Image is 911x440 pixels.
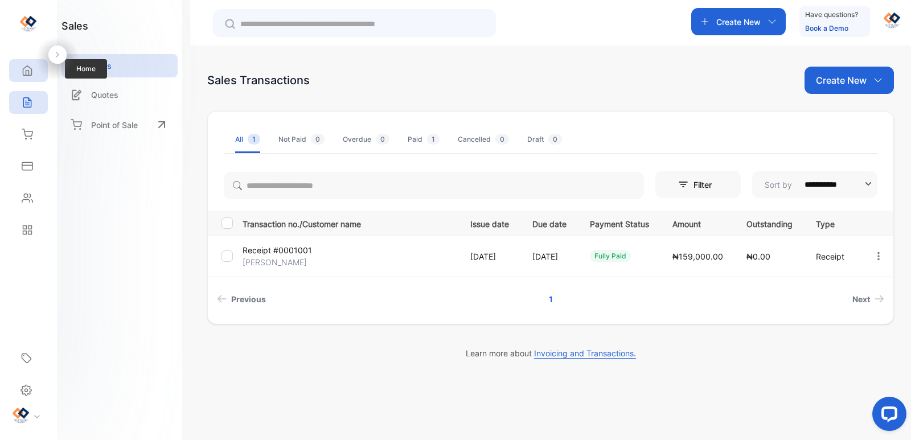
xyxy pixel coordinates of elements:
img: profile [13,406,30,423]
p: Learn more about [207,347,894,359]
span: 0 [311,134,325,145]
span: ₦0.00 [746,252,770,261]
span: Previous [231,293,266,305]
p: Transaction no./Customer name [243,216,456,230]
span: 1 [248,134,260,145]
iframe: LiveChat chat widget [863,392,911,440]
p: [DATE] [532,250,567,262]
div: fully paid [590,250,631,262]
p: [PERSON_NAME] [243,256,314,268]
p: Amount [672,216,723,230]
button: Sort by [752,171,877,198]
span: 1 [427,134,440,145]
img: logo [20,15,37,32]
a: Book a Demo [805,24,848,32]
span: Next [852,293,870,305]
a: Quotes [61,83,178,106]
span: Home [65,59,107,79]
h1: sales [61,18,88,34]
p: Have questions? [805,9,858,20]
div: Paid [408,134,440,145]
p: Outstanding [746,216,793,230]
button: Create New [691,8,786,35]
button: Create New [805,67,894,94]
span: Invoicing and Transactions. [534,348,636,359]
p: Receipt #0001001 [243,244,314,256]
p: [DATE] [470,250,509,262]
button: avatar [884,8,901,35]
span: ₦159,000.00 [672,252,723,261]
span: 0 [495,134,509,145]
a: Next page [848,289,889,310]
div: Sales Transactions [207,72,310,89]
div: Cancelled [458,134,509,145]
span: 0 [548,134,562,145]
div: Draft [527,134,562,145]
p: Due date [532,216,567,230]
div: All [235,134,260,145]
p: Point of Sale [91,119,138,131]
img: avatar [884,11,901,28]
p: Receipt [816,250,850,262]
p: Create New [816,73,867,87]
p: Sort by [765,179,792,191]
a: Point of Sale [61,112,178,137]
a: Previous page [212,289,270,310]
p: Create New [716,16,761,28]
p: Quotes [91,89,118,101]
p: Type [816,216,850,230]
ul: Pagination [208,289,893,310]
span: 0 [376,134,389,145]
p: Payment Status [590,216,649,230]
p: Issue date [470,216,509,230]
a: Sales [61,54,178,77]
div: Overdue [343,134,389,145]
a: Page 1 is your current page [535,289,567,310]
div: Not Paid [278,134,325,145]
